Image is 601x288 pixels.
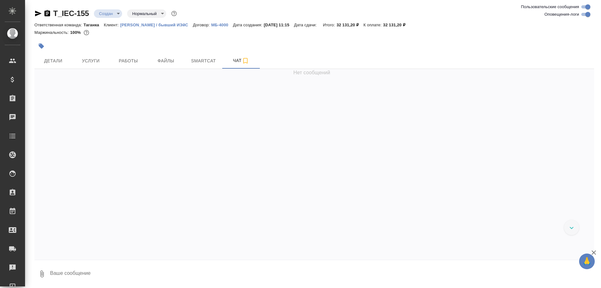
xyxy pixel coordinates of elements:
[120,23,193,27] p: [PERSON_NAME] / бывший ИЭйС
[76,57,106,65] span: Услуги
[127,9,166,18] div: Создан
[34,10,42,17] button: Скопировать ссылку для ЯМессенджера
[233,23,264,27] p: Дата создания:
[323,23,336,27] p: Итого:
[104,23,120,27] p: Клиент:
[293,69,330,76] span: Нет сообщений
[294,23,318,27] p: Дата сдачи:
[211,23,233,27] p: МБ-4000
[38,57,68,65] span: Детали
[336,23,363,27] p: 32 131,20 ₽
[363,23,383,27] p: К оплате:
[521,4,579,10] span: Пользовательские сообщения
[242,57,249,65] svg: Подписаться
[579,254,595,269] button: 🙏
[188,57,218,65] span: Smartcat
[34,39,48,53] button: Добавить тэг
[120,22,193,27] a: [PERSON_NAME] / бывший ИЭйС
[544,11,579,18] span: Оповещения-логи
[130,11,158,16] button: Нормальный
[151,57,181,65] span: Файлы
[193,23,211,27] p: Договор:
[70,30,82,35] p: 100%
[53,9,89,18] a: T_IEC-155
[34,23,84,27] p: Ответственная команда:
[94,9,122,18] div: Создан
[170,9,178,18] button: Доп статусы указывают на важность/срочность заказа
[84,23,104,27] p: Таганка
[82,29,90,37] button: 0.00 RUB;
[226,57,256,65] span: Чат
[44,10,51,17] button: Скопировать ссылку
[113,57,143,65] span: Работы
[264,23,294,27] p: [DATE] 11:15
[34,30,70,35] p: Маржинальность:
[211,22,233,27] a: МБ-4000
[97,11,115,16] button: Создан
[582,255,592,268] span: 🙏
[383,23,410,27] p: 32 131,20 ₽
